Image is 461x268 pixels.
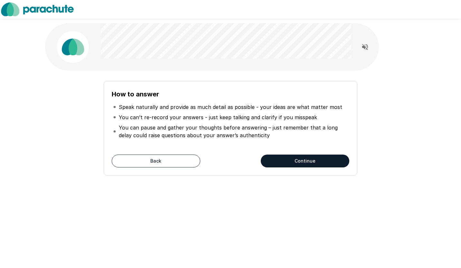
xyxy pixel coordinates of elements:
[112,155,200,167] button: Back
[261,155,349,167] button: Continue
[119,113,317,121] p: You can’t re-record your answers - just keep talking and clarify if you misspeak
[57,31,89,63] img: parachute_avatar.png
[119,103,342,111] p: Speak naturally and provide as much detail as possible - your ideas are what matter most
[359,40,372,53] button: Read questions aloud
[112,90,159,98] b: How to answer
[119,124,348,139] p: You can pause and gather your thoughts before answering – just remember that a long delay could r...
